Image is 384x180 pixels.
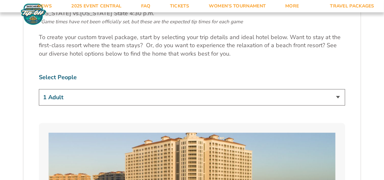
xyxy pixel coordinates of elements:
span: vs. [73,9,80,17]
label: Select People [39,73,345,81]
span: *Game times have not been officially set, but these are the expected tip times for each game [39,18,243,25]
img: Fort Myers Tip-Off [19,3,48,25]
p: To create your custom travel package, start by selecting your trip details and ideal hotel below.... [39,33,345,58]
span: [US_STATE] State 4:30 p.m. [80,9,154,17]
